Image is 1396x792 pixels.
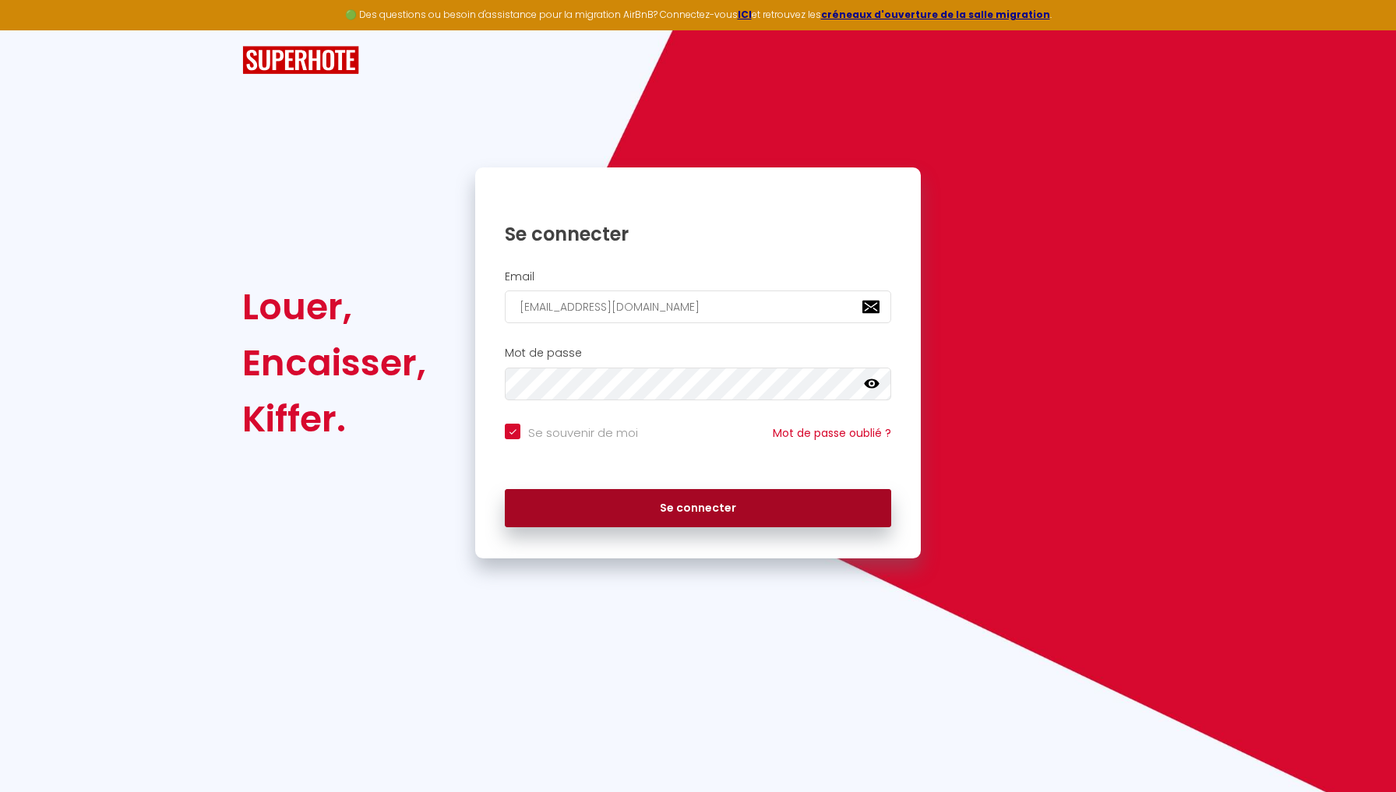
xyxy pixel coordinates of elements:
[505,270,891,283] h2: Email
[505,347,891,360] h2: Mot de passe
[821,8,1050,21] a: créneaux d'ouverture de la salle migration
[242,335,426,391] div: Encaisser,
[242,391,426,447] div: Kiffer.
[773,425,891,441] a: Mot de passe oublié ?
[505,489,891,528] button: Se connecter
[505,222,891,246] h1: Se connecter
[12,6,59,53] button: Ouvrir le widget de chat LiveChat
[505,290,891,323] input: Ton Email
[242,46,359,75] img: SuperHote logo
[242,279,426,335] div: Louer,
[738,8,752,21] a: ICI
